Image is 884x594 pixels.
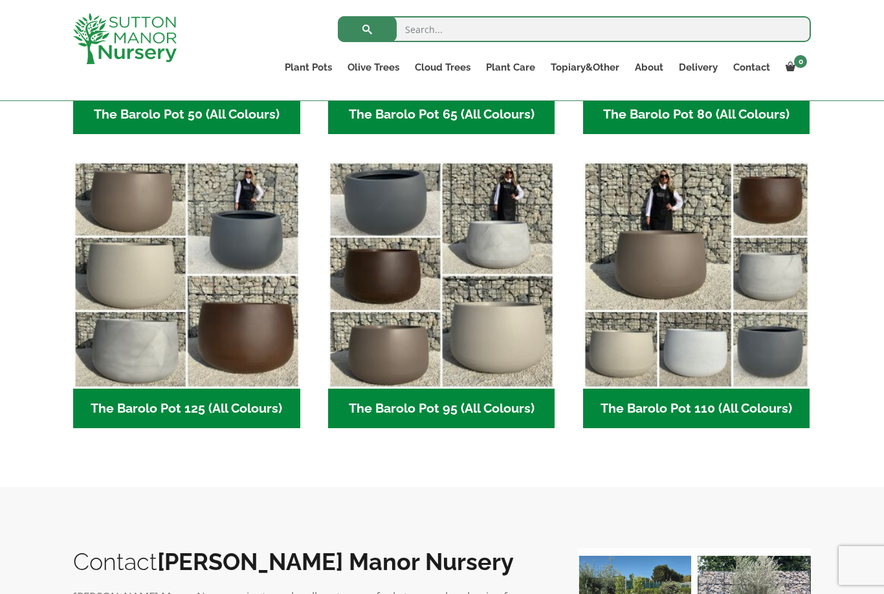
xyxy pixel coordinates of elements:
[328,161,555,389] img: The Barolo Pot 95 (All Colours)
[328,161,555,428] a: Visit product category The Barolo Pot 95 (All Colours)
[778,58,811,76] a: 0
[340,58,407,76] a: Olive Trees
[478,58,543,76] a: Plant Care
[407,58,478,76] a: Cloud Trees
[73,548,552,575] h2: Contact
[328,389,555,429] h2: The Barolo Pot 95 (All Colours)
[73,13,177,64] img: logo
[583,389,810,429] h2: The Barolo Pot 110 (All Colours)
[73,161,300,428] a: Visit product category The Barolo Pot 125 (All Colours)
[627,58,671,76] a: About
[671,58,725,76] a: Delivery
[328,95,555,135] h2: The Barolo Pot 65 (All Colours)
[73,389,300,429] h2: The Barolo Pot 125 (All Colours)
[543,58,627,76] a: Topiary&Other
[583,95,810,135] h2: The Barolo Pot 80 (All Colours)
[794,55,807,68] span: 0
[73,95,300,135] h2: The Barolo Pot 50 (All Colours)
[725,58,778,76] a: Contact
[277,58,340,76] a: Plant Pots
[73,161,300,389] img: The Barolo Pot 125 (All Colours)
[157,548,514,575] b: [PERSON_NAME] Manor Nursery
[583,161,810,389] img: The Barolo Pot 110 (All Colours)
[583,161,810,428] a: Visit product category The Barolo Pot 110 (All Colours)
[338,16,811,42] input: Search...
